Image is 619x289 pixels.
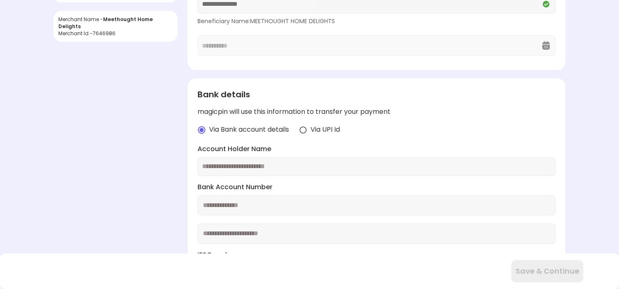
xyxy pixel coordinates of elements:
div: magicpin will use this information to transfer your payment [198,107,556,117]
span: Via Bank account details [209,125,289,135]
div: Beneficiary Name: MEETHOUGHT HOME DELIGHTS [198,17,556,25]
label: Account Holder Name [198,144,556,154]
img: radio [299,126,307,134]
span: Via UPI Id [311,125,340,135]
div: Merchant Id - 7646986 [58,30,173,37]
div: Bank details [198,88,556,101]
label: Bank Account Number [198,183,556,192]
div: Merchant Name - [58,16,173,30]
label: IFSC code [198,250,556,260]
img: radio [198,126,206,134]
button: Save & Continue [511,260,583,282]
span: Meethought Home Delights [58,16,153,30]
